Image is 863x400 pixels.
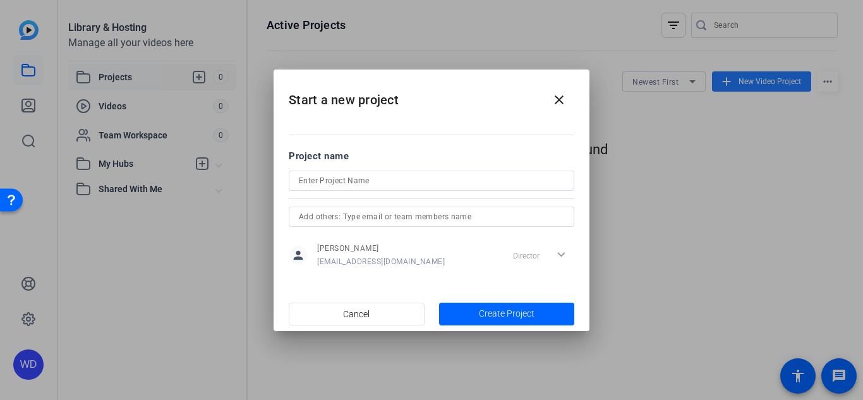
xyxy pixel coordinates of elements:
button: Cancel [289,303,425,325]
mat-icon: person [289,246,308,265]
span: [EMAIL_ADDRESS][DOMAIN_NAME] [317,257,445,267]
span: Create Project [479,307,534,320]
div: Project name [289,149,574,163]
mat-icon: close [552,92,567,107]
input: Enter Project Name [299,173,564,188]
span: [PERSON_NAME] [317,243,445,253]
button: Create Project [439,303,575,325]
h2: Start a new project [274,70,589,121]
input: Add others: Type email or team members name [299,209,564,224]
span: Cancel [343,302,370,326]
